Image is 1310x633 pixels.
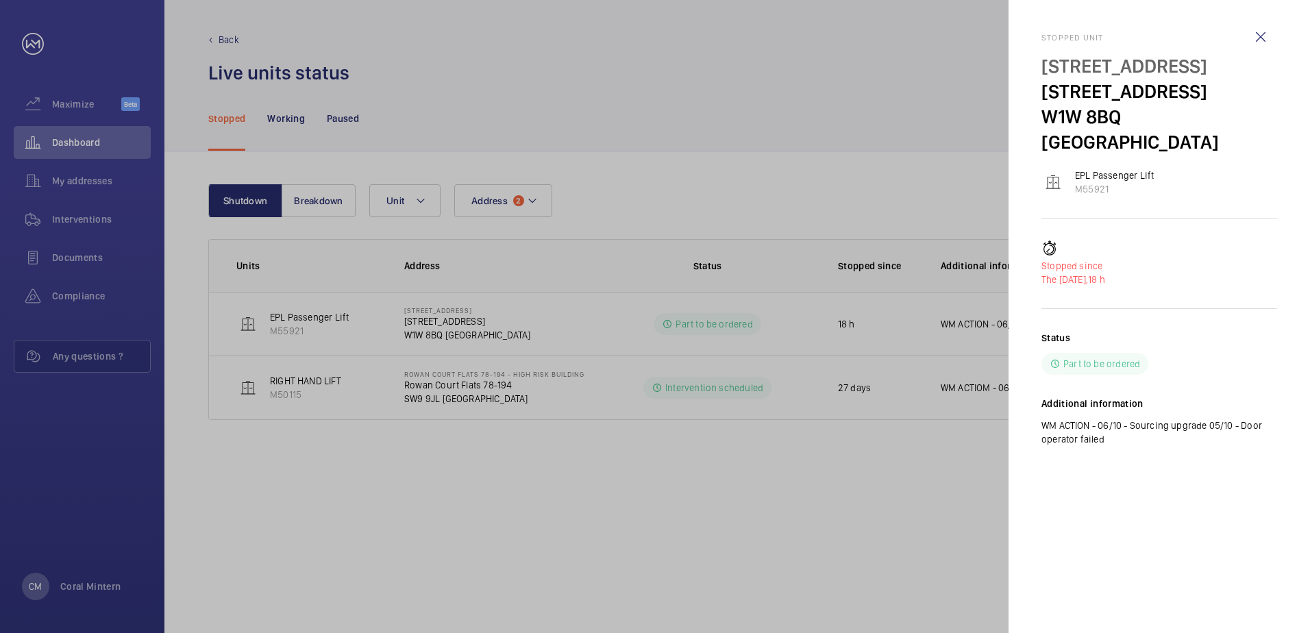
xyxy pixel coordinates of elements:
[1041,259,1277,273] p: Stopped since
[1041,53,1277,79] p: [STREET_ADDRESS]
[1041,331,1070,345] h2: Status
[1041,419,1277,446] p: WM ACTION - 06/10 - Sourcing upgrade 05/10 - Door operator failed
[1075,169,1154,182] p: EPL Passenger Lift
[1041,274,1088,285] span: The [DATE],
[1041,33,1277,42] h2: Stopped unit
[1075,182,1154,196] p: M55921
[1041,104,1277,155] p: W1W 8BQ [GEOGRAPHIC_DATA]
[1041,397,1277,410] h2: Additional information
[1045,174,1061,190] img: elevator.svg
[1041,79,1277,104] p: [STREET_ADDRESS]
[1041,273,1277,286] p: 18 h
[1063,357,1140,371] p: Part to be ordered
